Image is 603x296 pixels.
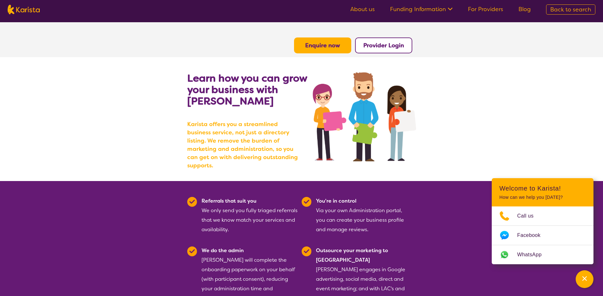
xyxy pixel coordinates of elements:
[517,231,548,240] span: Facebook
[350,5,375,13] a: About us
[518,5,531,13] a: Blog
[550,6,591,13] span: Back to search
[492,245,593,264] a: Web link opens in a new tab.
[363,42,404,49] a: Provider Login
[517,211,541,221] span: Call us
[202,196,298,234] div: We only send you fully triaged referrals that we know match your services and availability.
[316,247,388,263] b: Outsource your marketing to [GEOGRAPHIC_DATA]
[187,120,302,170] b: Karista offers you a streamlined business service, not just a directory listing. We remove the bu...
[187,246,197,256] img: Tick
[8,5,40,14] img: Karista logo
[313,72,416,161] img: grow your business with Karista
[499,185,586,192] h2: Welcome to Karista!
[316,196,412,234] div: Via your own Administration portal, you can create your business profile and manage reviews.
[187,197,197,207] img: Tick
[294,37,351,53] button: Enquire now
[202,247,244,254] b: We do the admin
[576,270,593,288] button: Channel Menu
[499,195,586,200] p: How can we help you [DATE]?
[305,42,340,49] a: Enquire now
[355,37,412,53] button: Provider Login
[492,178,593,264] div: Channel Menu
[302,197,312,207] img: Tick
[468,5,503,13] a: For Providers
[302,246,312,256] img: Tick
[187,71,307,108] b: Learn how you can grow your business with [PERSON_NAME]
[517,250,549,259] span: WhatsApp
[546,4,595,15] a: Back to search
[316,198,356,204] b: You're in control
[202,198,257,204] b: Referrals that suit you
[492,206,593,264] ul: Choose channel
[390,5,453,13] a: Funding Information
